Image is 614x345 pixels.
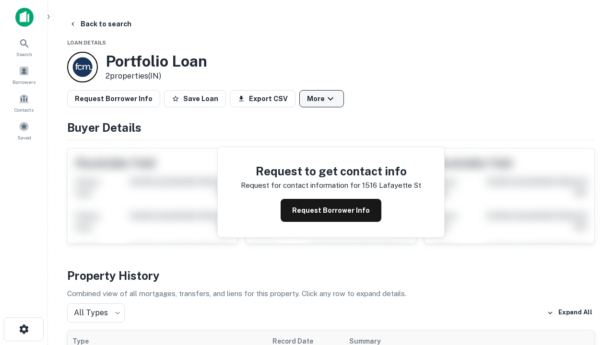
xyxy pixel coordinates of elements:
h4: Property History [67,267,595,284]
p: Combined view of all mortgages, transfers, and liens for this property. Click any row to expand d... [67,288,595,299]
h3: Portfolio Loan [106,52,207,70]
a: Saved [3,117,45,143]
button: More [299,90,344,107]
p: Request for contact information for [241,180,360,191]
button: Save Loan [164,90,226,107]
button: Back to search [65,15,135,33]
iframe: Chat Widget [566,238,614,284]
a: Contacts [3,90,45,115]
img: capitalize-icon.png [15,8,34,27]
a: Borrowers [3,62,45,88]
button: Request Borrower Info [67,90,160,107]
span: Search [16,50,32,58]
div: All Types [67,303,125,322]
h4: Request to get contact info [241,162,421,180]
span: Borrowers [12,78,35,86]
h4: Buyer Details [67,119,595,136]
p: 2 properties (IN) [106,70,207,82]
button: Export CSV [230,90,295,107]
a: Search [3,34,45,60]
button: Expand All [544,306,595,320]
button: Request Borrower Info [281,199,381,222]
span: Contacts [14,106,34,114]
span: Loan Details [67,40,106,46]
span: Saved [17,134,31,141]
p: 1516 lafayette st [362,180,421,191]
